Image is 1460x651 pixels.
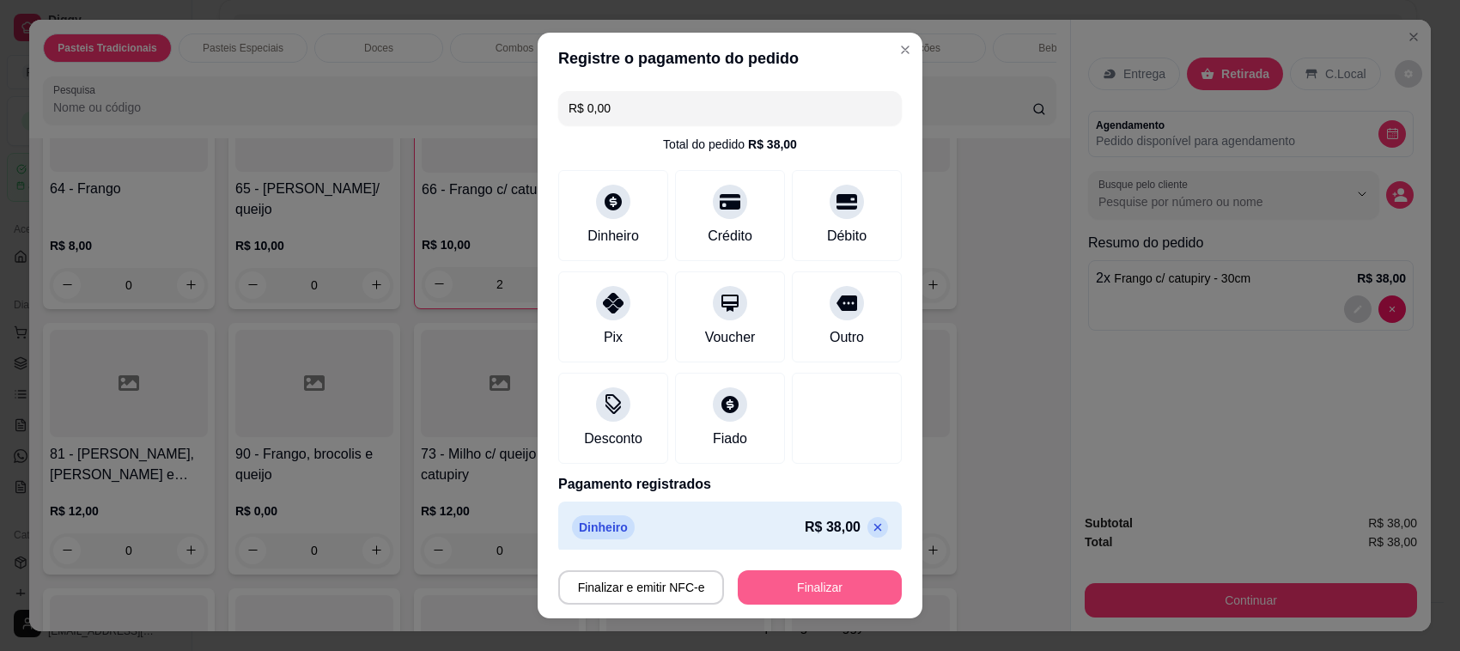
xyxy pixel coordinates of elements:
div: Débito [827,226,867,246]
div: Total do pedido [663,136,797,153]
div: Voucher [705,327,756,348]
div: Crédito [708,226,752,246]
button: Finalizar [738,570,902,605]
p: Pagamento registrados [558,474,902,495]
div: Outro [830,327,864,348]
input: Ex.: hambúrguer de cordeiro [569,91,891,125]
div: Pix [604,327,623,348]
button: Finalizar e emitir NFC-e [558,570,724,605]
div: Fiado [713,429,747,449]
div: R$ 38,00 [748,136,797,153]
p: Dinheiro [572,515,635,539]
button: Close [891,36,919,64]
header: Registre o pagamento do pedido [538,33,922,84]
div: Desconto [584,429,642,449]
p: R$ 38,00 [805,517,861,538]
div: Dinheiro [587,226,639,246]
